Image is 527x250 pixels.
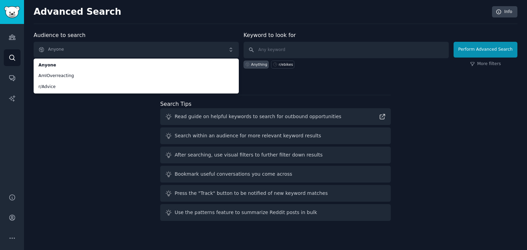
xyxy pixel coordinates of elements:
[175,171,292,178] div: Bookmark useful conversations you come across
[160,101,191,107] label: Search Tips
[4,6,20,18] img: GummySearch logo
[175,113,341,120] div: Read guide on helpful keywords to search for outbound opportunities
[34,42,239,58] button: Anyone
[175,190,328,197] div: Press the "Track" button to be notified of new keyword matches
[279,62,293,67] div: r/ebikes
[175,132,321,139] div: Search within an audience for more relevant keyword results
[34,32,85,38] label: Audience to search
[454,42,517,58] button: Perform Advanced Search
[251,62,267,67] div: Anything
[38,73,234,79] span: AmIOverreacting
[244,32,296,38] label: Keyword to look for
[175,151,323,159] div: After searching, use visual filters to further filter down results
[175,209,317,216] div: Use the patterns feature to summarize Reddit posts in bulk
[34,59,239,93] ul: Anyone
[34,7,488,17] h2: Advanced Search
[38,62,234,68] span: Anyone
[244,42,449,58] input: Any keyword
[38,84,234,90] span: r/Advice
[470,61,501,67] a: More filters
[492,6,517,18] a: Info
